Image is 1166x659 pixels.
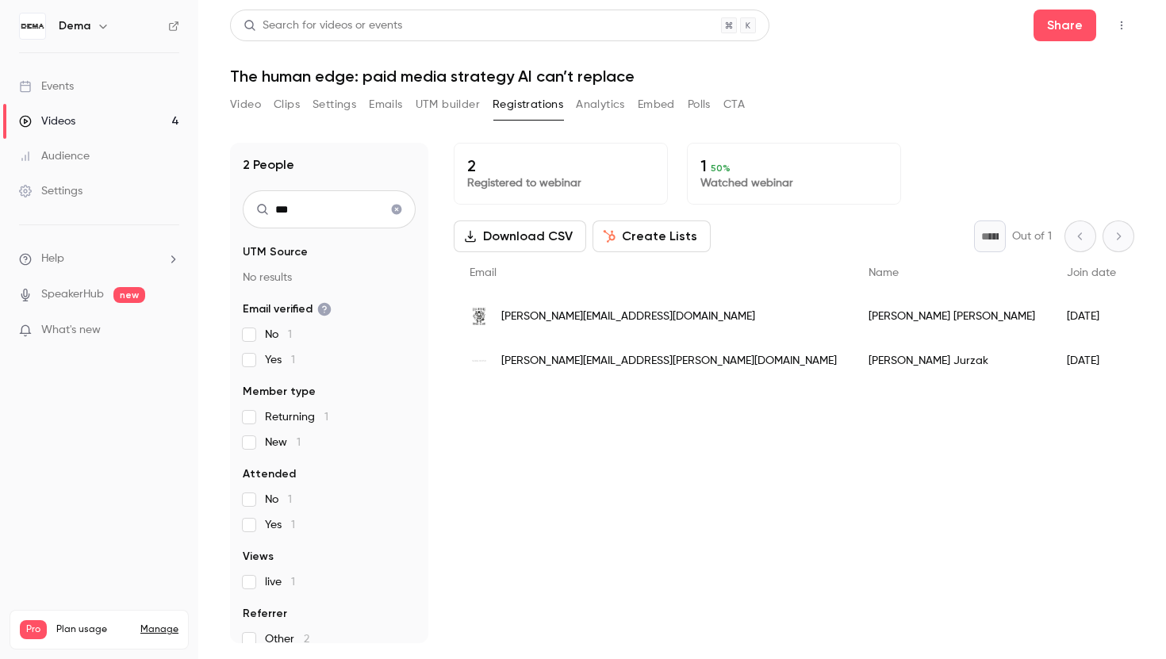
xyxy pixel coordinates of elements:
button: Clear search [384,197,409,222]
button: Registrations [493,92,563,117]
div: Search for videos or events [244,17,402,34]
button: Clips [274,92,300,117]
div: [DATE] [1051,339,1132,383]
span: Plan usage [56,623,131,636]
iframe: Noticeable Trigger [160,324,179,338]
span: 1 [297,437,301,448]
span: Other [265,631,309,647]
button: Video [230,92,261,117]
span: Help [41,251,64,267]
button: CTA [723,92,745,117]
img: bbcicecream.eu [470,307,489,326]
div: Videos [19,113,75,129]
button: Polls [688,92,711,117]
h1: 2 People [243,155,294,174]
span: Pro [20,620,47,639]
h1: The human edge: paid media strategy AI can’t replace [230,67,1134,86]
div: [PERSON_NAME] Jurzak [853,339,1051,383]
span: live [265,574,295,590]
span: 1 [324,412,328,423]
h6: Dema [59,18,90,34]
p: Watched webinar [700,175,888,191]
div: [PERSON_NAME] [PERSON_NAME] [853,294,1051,339]
button: Embed [638,92,675,117]
span: New [265,435,301,450]
span: No [265,327,292,343]
p: No results [243,270,416,285]
span: Returning [265,409,328,425]
span: new [113,287,145,303]
img: Dema [20,13,45,39]
span: UTM Source [243,244,308,260]
span: Name [869,267,899,278]
p: Out of 1 [1012,228,1052,244]
span: 1 [288,329,292,340]
span: Yes [265,517,295,533]
p: 1 [700,156,888,175]
span: What's new [41,322,101,339]
span: 50 % [711,163,731,174]
div: Settings [19,183,82,199]
div: Audience [19,148,90,164]
button: Create Lists [593,220,711,252]
button: Analytics [576,92,625,117]
li: help-dropdown-opener [19,251,179,267]
button: Share [1034,10,1096,41]
span: Member type [243,384,316,400]
span: [PERSON_NAME][EMAIL_ADDRESS][PERSON_NAME][DOMAIN_NAME] [501,353,837,370]
span: 2 [304,634,309,645]
span: 1 [288,494,292,505]
span: Email verified [243,301,332,317]
button: UTM builder [416,92,480,117]
span: [PERSON_NAME][EMAIL_ADDRESS][DOMAIN_NAME] [501,308,755,325]
div: Events [19,79,74,94]
button: Settings [313,92,356,117]
span: 1 [291,354,295,366]
button: Top Bar Actions [1109,13,1134,38]
span: No [265,492,292,508]
button: Download CSV [454,220,586,252]
img: magdabutrym.com [470,351,489,370]
a: Manage [140,623,178,636]
span: 1 [291,577,295,588]
span: Attended [243,466,296,482]
span: 1 [291,519,295,531]
a: SpeakerHub [41,286,104,303]
div: [DATE] [1051,294,1132,339]
section: facet-groups [243,244,416,647]
span: Views [243,549,274,565]
span: Email [470,267,497,278]
button: Emails [369,92,402,117]
span: Yes [265,352,295,368]
span: Join date [1067,267,1116,278]
span: Referrer [243,606,287,622]
p: Registered to webinar [467,175,654,191]
p: 2 [467,156,654,175]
